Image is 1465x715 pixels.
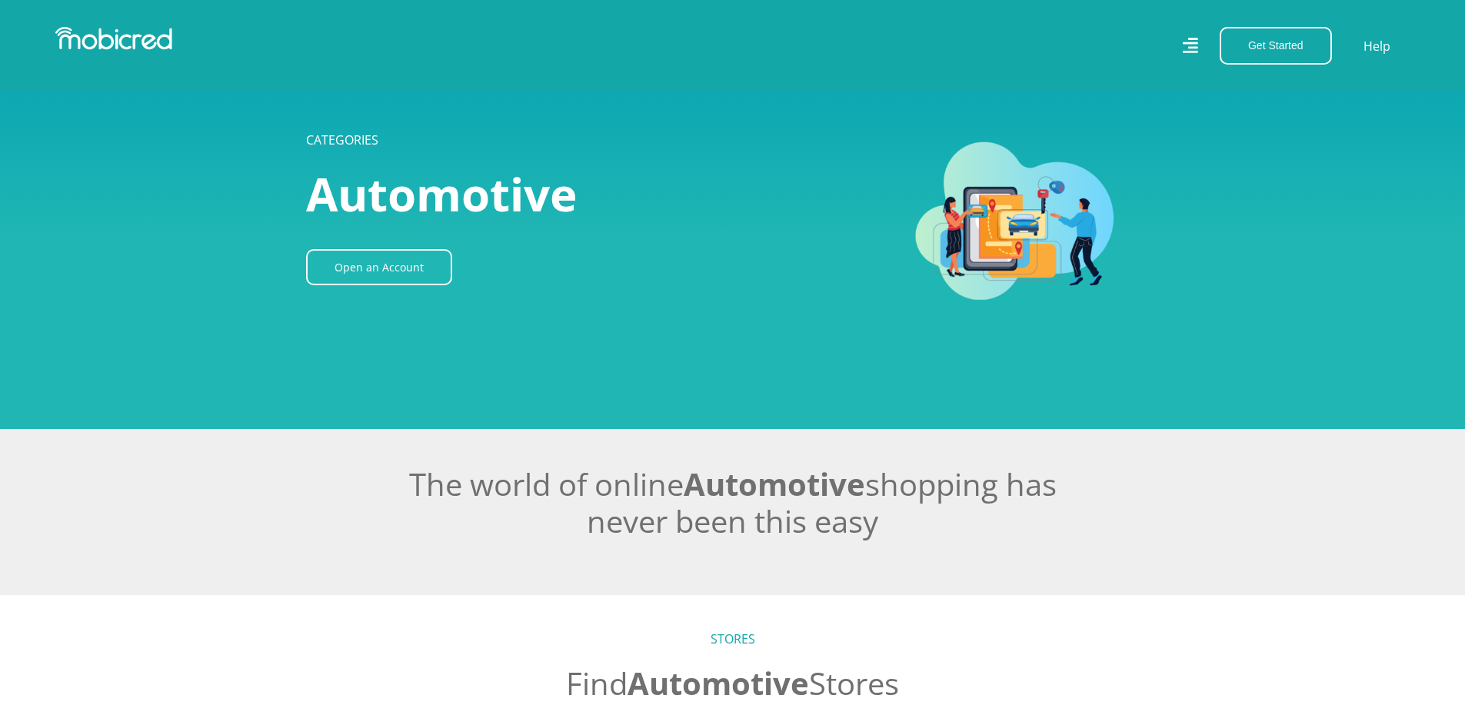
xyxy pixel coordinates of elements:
span: Automotive [306,162,577,225]
h2: Find Stores [306,665,1160,702]
a: CATEGORIES [306,131,378,148]
img: Automotive [671,78,1160,352]
a: Open an Account [306,249,452,285]
button: Get Started [1220,27,1332,65]
a: Help [1363,36,1391,56]
img: Mobicred [55,27,172,50]
span: Automotive [628,662,809,704]
h5: STORES [306,632,1160,647]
